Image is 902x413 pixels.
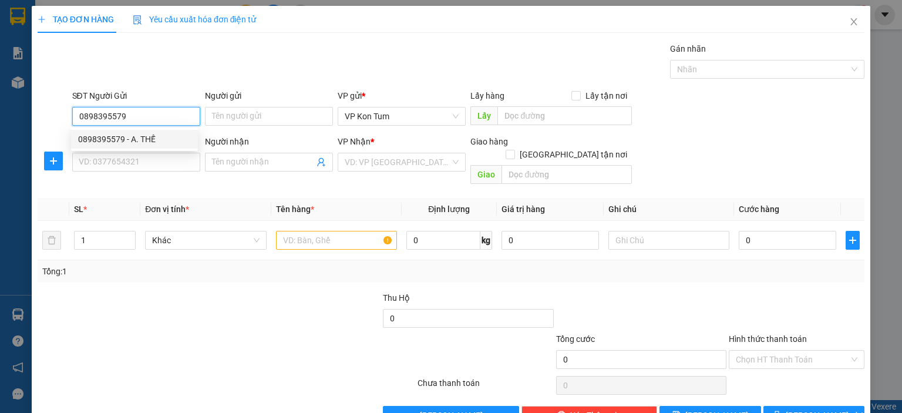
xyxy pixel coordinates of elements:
[502,165,632,184] input: Dọc đường
[470,165,502,184] span: Giao
[846,231,860,250] button: plus
[44,152,63,170] button: plus
[133,15,142,25] img: icon
[608,231,729,250] input: Ghi Chú
[276,231,397,250] input: VD: Bàn, Ghế
[470,106,497,125] span: Lấy
[502,231,599,250] input: 0
[74,204,83,214] span: SL
[276,204,314,214] span: Tên hàng
[205,89,333,102] div: Người gửi
[480,231,492,250] span: kg
[739,204,779,214] span: Cước hàng
[45,156,62,166] span: plus
[152,231,259,249] span: Khác
[317,157,326,167] span: user-add
[38,15,114,24] span: TẠO ĐƠN HÀNG
[670,44,706,53] label: Gán nhãn
[497,106,632,125] input: Dọc đường
[205,135,333,148] div: Người nhận
[345,108,459,125] span: VP Kon Tum
[729,334,807,344] label: Hình thức thanh toán
[145,204,189,214] span: Đơn vị tính
[338,89,466,102] div: VP gửi
[470,137,508,146] span: Giao hàng
[502,204,545,214] span: Giá trị hàng
[72,89,200,102] div: SĐT Người Gửi
[78,133,191,146] div: 0898395579 - A. THẾ
[133,15,257,24] span: Yêu cầu xuất hóa đơn điện tử
[837,6,870,39] button: Close
[42,265,349,278] div: Tổng: 1
[515,148,632,161] span: [GEOGRAPHIC_DATA] tận nơi
[470,91,504,100] span: Lấy hàng
[416,377,554,397] div: Chưa thanh toán
[556,334,595,344] span: Tổng cước
[849,17,859,26] span: close
[42,231,61,250] button: delete
[846,236,859,245] span: plus
[71,130,198,149] div: 0898395579 - A. THẾ
[338,137,371,146] span: VP Nhận
[581,89,632,102] span: Lấy tận nơi
[428,204,470,214] span: Định lượng
[383,293,410,303] span: Thu Hộ
[38,15,46,23] span: plus
[604,198,734,221] th: Ghi chú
